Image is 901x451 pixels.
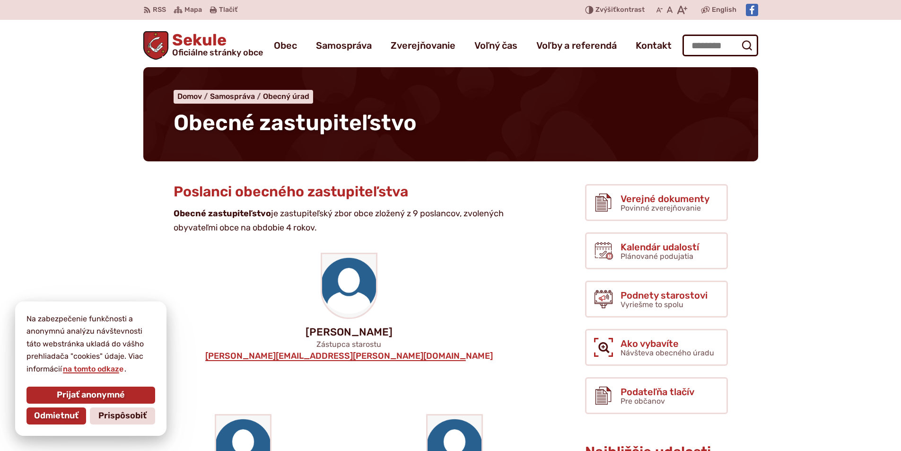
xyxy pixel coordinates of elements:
span: Návšteva obecného úradu [621,348,714,357]
p: [PERSON_NAME] [158,327,540,338]
span: Podnety starostovi [621,290,708,301]
a: Obecný úrad [263,92,309,101]
a: English [710,4,738,16]
span: Sekule [168,32,263,57]
span: RSS [153,4,166,16]
span: Obecné zastupiteľstvo [174,110,417,136]
a: Kontakt [636,32,672,59]
button: Prijať anonymné [26,387,155,404]
a: Kalendár udalostí Plánované podujatia [585,232,728,269]
a: Domov [177,92,210,101]
a: Samospráva [210,92,263,101]
a: na tomto odkaze [62,364,124,373]
span: Plánované podujatia [621,252,693,261]
span: Verejné dokumenty [621,194,709,204]
span: kontrast [595,6,645,14]
span: Oficiálne stránky obce [172,48,263,57]
a: Zverejňovanie [391,32,455,59]
span: Pre občanov [621,397,665,406]
img: Prejsť na domovskú stránku [143,31,169,60]
span: Tlačiť [219,6,237,14]
span: Zvýšiť [595,6,616,14]
span: Prispôsobiť [98,411,147,421]
span: Kalendár udalostí [621,242,699,252]
a: Podnety starostovi Vyriešme to spolu [585,281,728,318]
span: Povinné zverejňovanie [621,203,701,212]
a: Podateľňa tlačív Pre občanov [585,377,728,414]
p: Zástupca starostu [158,340,540,349]
a: Voľby a referendá [536,32,617,59]
span: Mapa [184,4,202,16]
span: Odmietnuť [34,411,79,421]
img: Prejsť na Facebook stránku [746,4,758,16]
span: Poslanci obecného zastupiteľstva [174,183,408,200]
a: Verejné dokumenty Povinné zverejňovanie [585,184,728,221]
p: je zastupiteľský zbor obce zložený z 9 poslancov, zvolených obyvateľmi obce na obdobie 4 rokov. [174,207,509,235]
span: Vyriešme to spolu [621,300,683,309]
p: Na zabezpečenie funkčnosti a anonymnú analýzu návštevnosti táto webstránka ukladá do vášho prehli... [26,313,155,375]
a: [PERSON_NAME][EMAIL_ADDRESS][PERSON_NAME][DOMAIN_NAME] [204,351,494,362]
a: Samospráva [316,32,372,59]
span: Ako vybavíte [621,338,714,349]
a: Voľný čas [474,32,517,59]
span: Domov [177,92,202,101]
span: Prijať anonymné [57,390,125,400]
img: 146-1468479_my-profile-icon-blank-profile-picture-circle-hd [322,254,376,318]
a: Logo Sekule, prejsť na domovskú stránku. [143,31,263,60]
strong: Obecné zastupiteľstvo [174,208,271,219]
button: Odmietnuť [26,407,86,424]
button: Prispôsobiť [90,407,155,424]
a: Obec [274,32,297,59]
a: Ako vybavíte Návšteva obecného úradu [585,329,728,366]
span: Podateľňa tlačív [621,387,694,397]
span: English [712,4,736,16]
span: Samospráva [210,92,255,101]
